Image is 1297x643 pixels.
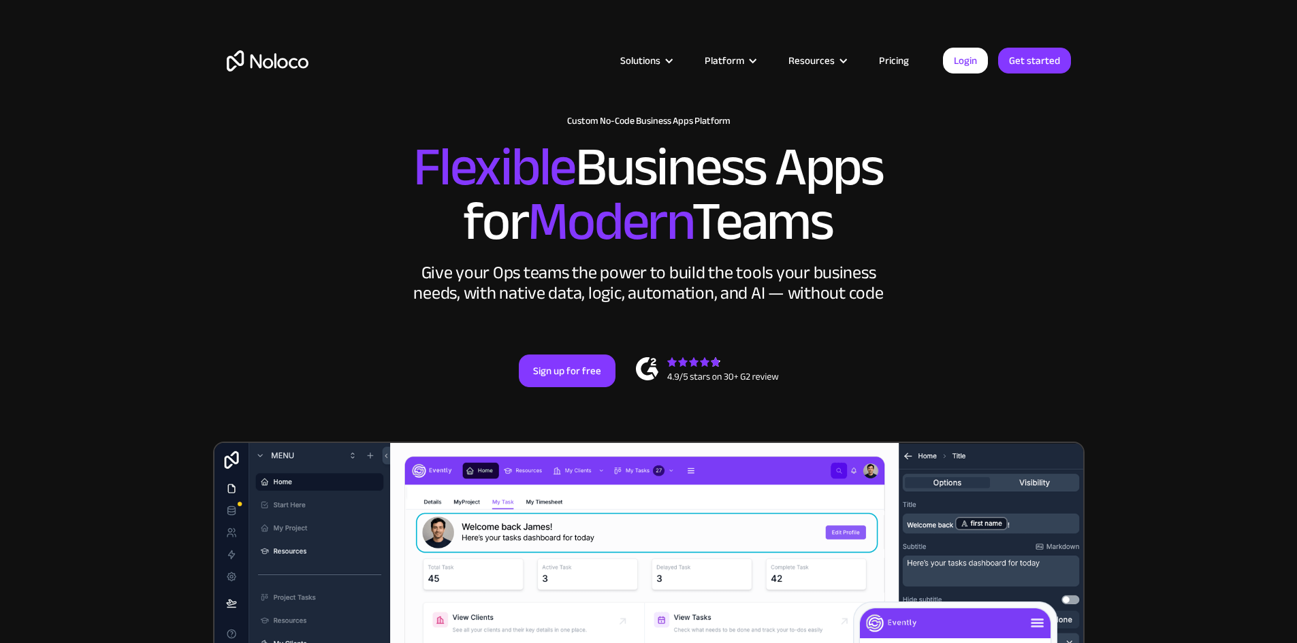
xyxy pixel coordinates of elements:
[411,263,887,303] div: Give your Ops teams the power to build the tools your business needs, with native data, logic, au...
[998,48,1071,73] a: Get started
[943,48,988,73] a: Login
[227,140,1071,249] h2: Business Apps for Teams
[620,52,660,69] div: Solutions
[603,52,688,69] div: Solutions
[862,52,926,69] a: Pricing
[788,52,835,69] div: Resources
[413,116,575,218] span: Flexible
[227,50,308,71] a: home
[688,52,771,69] div: Platform
[771,52,862,69] div: Resources
[705,52,744,69] div: Platform
[528,171,692,272] span: Modern
[519,355,615,387] a: Sign up for free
